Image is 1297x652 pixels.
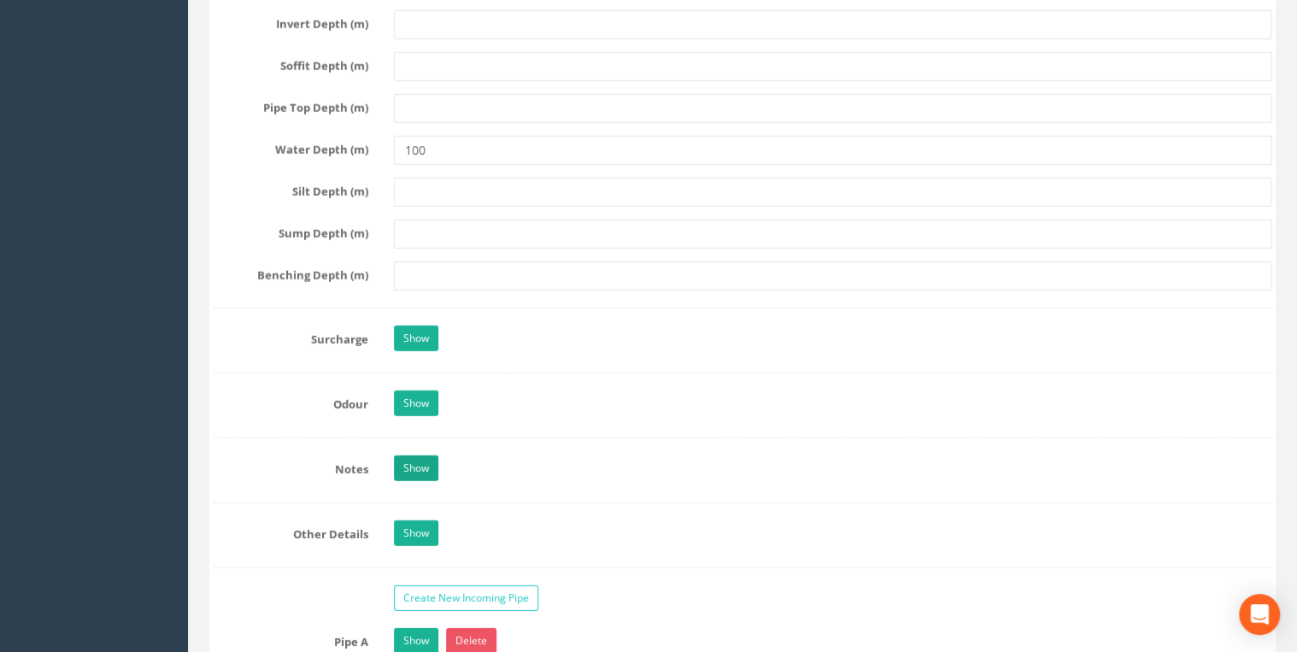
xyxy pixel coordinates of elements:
label: Surcharge [201,326,381,348]
a: Show [394,520,438,546]
label: Pipe Top Depth (m) [201,94,381,116]
label: Other Details [201,520,381,543]
label: Silt Depth (m) [201,178,381,200]
label: Odour [201,391,381,413]
a: Show [394,391,438,416]
label: Benching Depth (m) [201,261,381,284]
label: Sump Depth (m) [201,220,381,242]
a: Show [394,326,438,351]
label: Pipe A [201,628,381,650]
a: Create New Incoming Pipe [394,585,538,611]
label: Notes [201,455,381,478]
label: Invert Depth (m) [201,10,381,32]
label: Water Depth (m) [201,136,381,158]
label: Soffit Depth (m) [201,52,381,74]
a: Show [394,455,438,481]
div: Open Intercom Messenger [1239,594,1280,635]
